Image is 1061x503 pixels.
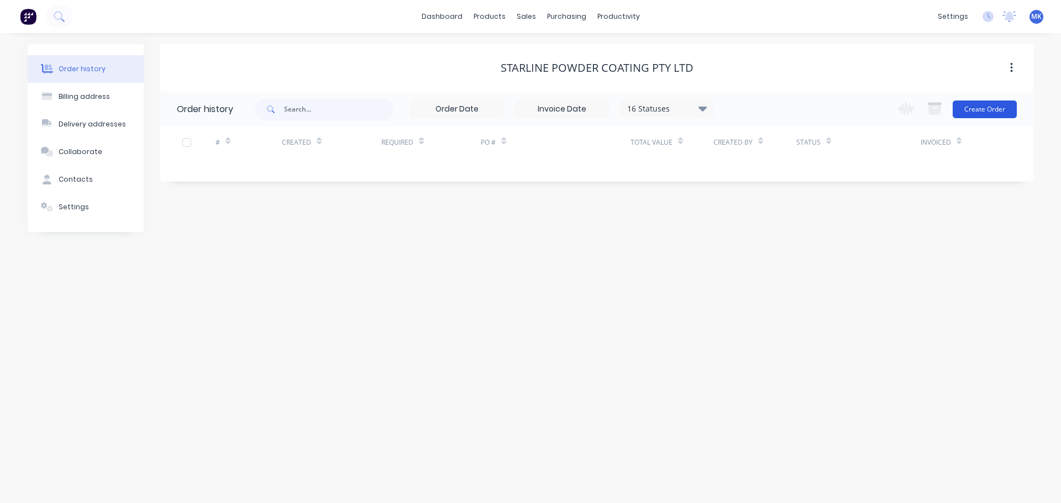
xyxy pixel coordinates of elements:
[177,103,233,116] div: Order history
[28,110,144,138] button: Delivery addresses
[28,83,144,110] button: Billing address
[501,61,694,75] div: Starline Powder Coating Pty Ltd
[1031,12,1042,22] span: MK
[621,103,713,115] div: 16 Statuses
[932,8,974,25] div: settings
[59,92,110,102] div: Billing address
[713,137,753,147] div: Created By
[59,174,93,184] div: Contacts
[59,119,126,129] div: Delivery addresses
[516,101,608,118] input: Invoice Date
[284,98,393,120] input: Search...
[59,147,102,157] div: Collaborate
[28,193,144,221] button: Settings
[631,137,673,147] div: Total Value
[796,137,821,147] div: Status
[481,127,630,157] div: PO #
[28,55,144,83] button: Order history
[216,137,220,147] div: #
[592,8,645,25] div: productivity
[921,127,987,157] div: Invoiced
[381,127,481,157] div: Required
[28,138,144,166] button: Collaborate
[416,8,468,25] a: dashboard
[20,8,36,25] img: Factory
[921,137,951,147] div: Invoiced
[713,127,796,157] div: Created By
[511,8,542,25] div: sales
[796,127,921,157] div: Status
[953,100,1017,118] button: Create Order
[481,137,496,147] div: PO #
[216,127,282,157] div: #
[411,101,503,118] input: Order Date
[282,137,311,147] div: Created
[59,202,89,212] div: Settings
[542,8,592,25] div: purchasing
[59,64,106,74] div: Order history
[282,127,381,157] div: Created
[631,127,713,157] div: Total Value
[381,137,413,147] div: Required
[28,166,144,193] button: Contacts
[468,8,511,25] div: products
